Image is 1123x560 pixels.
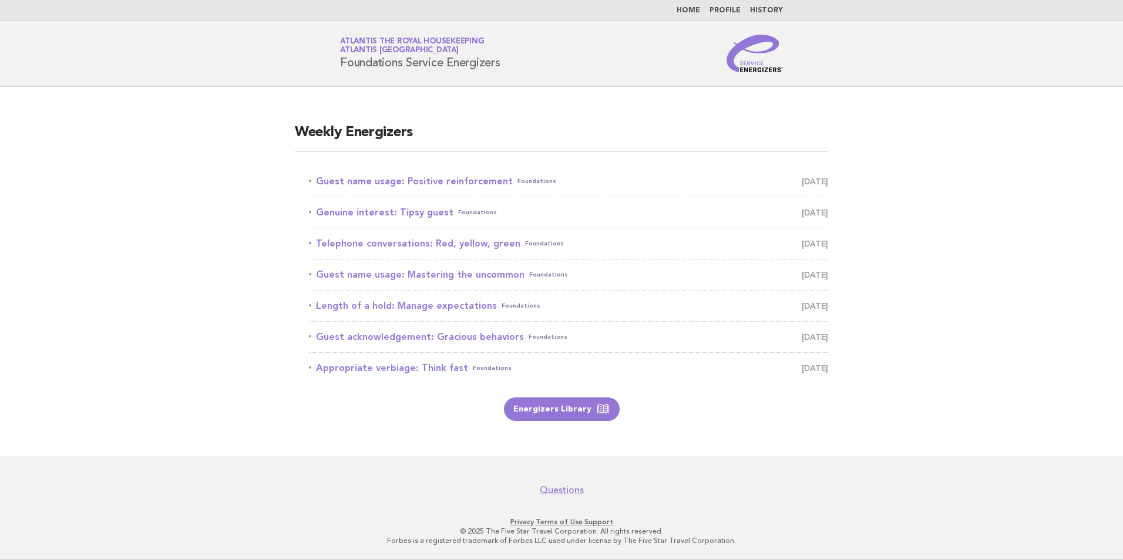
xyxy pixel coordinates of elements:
[584,518,613,526] a: Support
[510,518,534,526] a: Privacy
[309,173,828,190] a: Guest name usage: Positive reinforcementFoundations [DATE]
[473,360,512,376] span: Foundations
[340,38,500,69] h1: Foundations Service Energizers
[750,7,783,14] a: History
[802,298,828,314] span: [DATE]
[802,173,828,190] span: [DATE]
[802,235,828,252] span: [DATE]
[517,173,556,190] span: Foundations
[525,235,564,252] span: Foundations
[802,329,828,345] span: [DATE]
[340,47,459,55] span: Atlantis [GEOGRAPHIC_DATA]
[529,266,568,283] span: Foundations
[540,484,584,496] a: Questions
[309,360,828,376] a: Appropriate verbiage: Think fastFoundations [DATE]
[504,397,620,421] a: Energizers Library
[295,123,828,152] h2: Weekly Energizers
[309,329,828,345] a: Guest acknowledgement: Gracious behaviorsFoundations [DATE]
[458,204,497,221] span: Foundations
[202,517,921,527] p: · ·
[309,204,828,221] a: Genuine interest: Tipsy guestFoundations [DATE]
[802,204,828,221] span: [DATE]
[309,298,828,314] a: Length of a hold: Manage expectationsFoundations [DATE]
[677,7,700,14] a: Home
[727,35,783,72] img: Service Energizers
[309,266,828,283] a: Guest name usage: Mastering the uncommonFoundations [DATE]
[309,235,828,252] a: Telephone conversations: Red, yellow, greenFoundations [DATE]
[502,298,540,314] span: Foundations
[202,527,921,536] p: © 2025 The Five Star Travel Corporation. All rights reserved.
[710,7,741,14] a: Profile
[802,266,828,283] span: [DATE]
[802,360,828,376] span: [DATE]
[529,329,567,345] span: Foundations
[536,518,583,526] a: Terms of Use
[340,38,484,54] a: Atlantis the Royal HousekeepingAtlantis [GEOGRAPHIC_DATA]
[202,536,921,545] p: Forbes is a registered trademark of Forbes LLC used under license by The Five Star Travel Corpora...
